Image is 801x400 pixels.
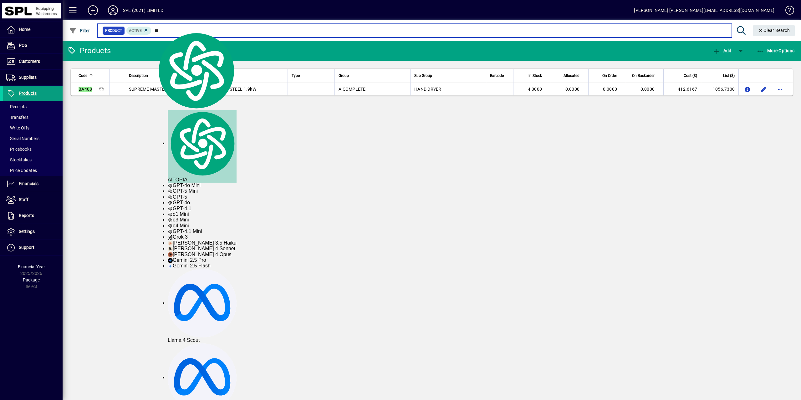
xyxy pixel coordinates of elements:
div: Allocated [555,72,585,79]
span: More Options [757,48,795,53]
a: Support [3,240,63,256]
span: Transfers [6,115,28,120]
button: Filter [68,25,92,36]
span: A COMPLETE [339,87,366,92]
span: SUPREME MASTERAIR HAND DRYER - STAINLESS STEEL 1.9kW [129,87,256,92]
div: Llama 4 Scout [168,269,237,343]
span: Type [292,72,300,79]
a: Write Offs [3,123,63,133]
span: 0.0000 [640,87,655,92]
img: gpt-black.svg [168,195,173,200]
div: GPT-4.1 Mini [168,229,237,234]
div: Gemini 2.5 Flash [168,263,237,269]
span: Active [129,28,142,33]
div: Gemini 2.5 Pro [168,257,237,263]
a: Settings [3,224,63,240]
span: HAND DRYER [414,87,441,92]
a: Customers [3,54,63,69]
td: 1056.7300 [701,83,738,95]
button: More options [775,84,785,94]
span: Sub Group [414,72,432,79]
mat-chip: Activation Status: Active [126,27,151,35]
div: o1 Mini [168,211,237,217]
span: 0.0000 [603,87,617,92]
div: o4 Mini [168,223,237,229]
button: Profile [103,5,123,16]
span: Filter [69,28,90,33]
div: Products [67,46,111,56]
span: Receipts [6,104,27,109]
button: Add [83,5,103,16]
img: gpt-black.svg [168,206,173,211]
div: GPT-4o [168,200,237,205]
a: Home [3,22,63,38]
em: BA408 [79,87,92,92]
span: 4.0000 [528,87,542,92]
span: Allocated [564,72,579,79]
img: gpt-black.svg [168,223,173,228]
img: llama-33-70b.svg [168,269,237,338]
button: Add [711,45,733,56]
span: Reports [19,213,34,218]
div: [PERSON_NAME] 4 Opus [168,252,237,257]
a: Staff [3,192,63,208]
a: Stocktakes [3,154,63,165]
a: Knowledge Base [781,1,793,22]
div: o3 Mini [168,217,237,223]
a: Transfers [3,112,63,123]
img: claude-35-haiku.svg [168,241,173,246]
button: Clear [753,25,795,36]
span: Settings [19,229,35,234]
span: Products [19,91,37,96]
span: POS [19,43,27,48]
img: gemini-15-pro.svg [168,258,173,263]
img: gpt-black.svg [168,218,173,223]
span: Financial Year [18,264,45,269]
td: 412.6167 [663,83,701,95]
span: Pricebooks [6,147,32,152]
span: Code [79,72,87,79]
img: gpt-black.svg [168,189,173,194]
div: Sub Group [414,72,482,79]
img: claude-35-opus.svg [168,252,173,257]
div: On Order [592,72,623,79]
span: In Stock [528,72,542,79]
span: Suppliers [19,75,37,80]
div: Barcode [490,72,509,79]
img: logo.svg [155,31,237,110]
div: Code [79,72,105,79]
img: gemini-20-flash.svg [168,264,173,269]
span: 0.0000 [565,87,580,92]
span: Customers [19,59,40,64]
img: logo.svg [168,110,237,177]
img: claude-35-sonnet.svg [168,246,173,251]
span: List ($) [723,72,735,79]
span: Stocktakes [6,157,32,162]
div: Description [129,72,284,79]
div: SPL (2021) LIMITED [123,5,163,15]
div: GPT-5 Mini [168,188,237,194]
button: Edit [759,84,769,94]
span: Serial Numbers [6,136,39,141]
span: Price Updates [6,168,37,173]
span: Clear Search [758,28,790,33]
span: Barcode [490,72,504,79]
span: Financials [19,181,38,186]
span: Description [129,72,148,79]
div: GPT-5 [168,194,237,200]
span: Product [105,28,122,34]
img: gpt-black.svg [168,200,173,205]
img: gpt-black.svg [168,212,173,217]
span: Cost ($) [684,72,697,79]
div: AITOPIA [168,110,237,183]
a: Pricebooks [3,144,63,154]
img: gpt-black.svg [168,229,173,234]
a: Suppliers [3,70,63,85]
a: POS [3,38,63,53]
div: Group [339,72,406,79]
span: Home [19,27,30,32]
span: On Backorder [632,72,655,79]
a: Reports [3,208,63,224]
span: Support [19,245,34,250]
span: Package [23,277,40,282]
